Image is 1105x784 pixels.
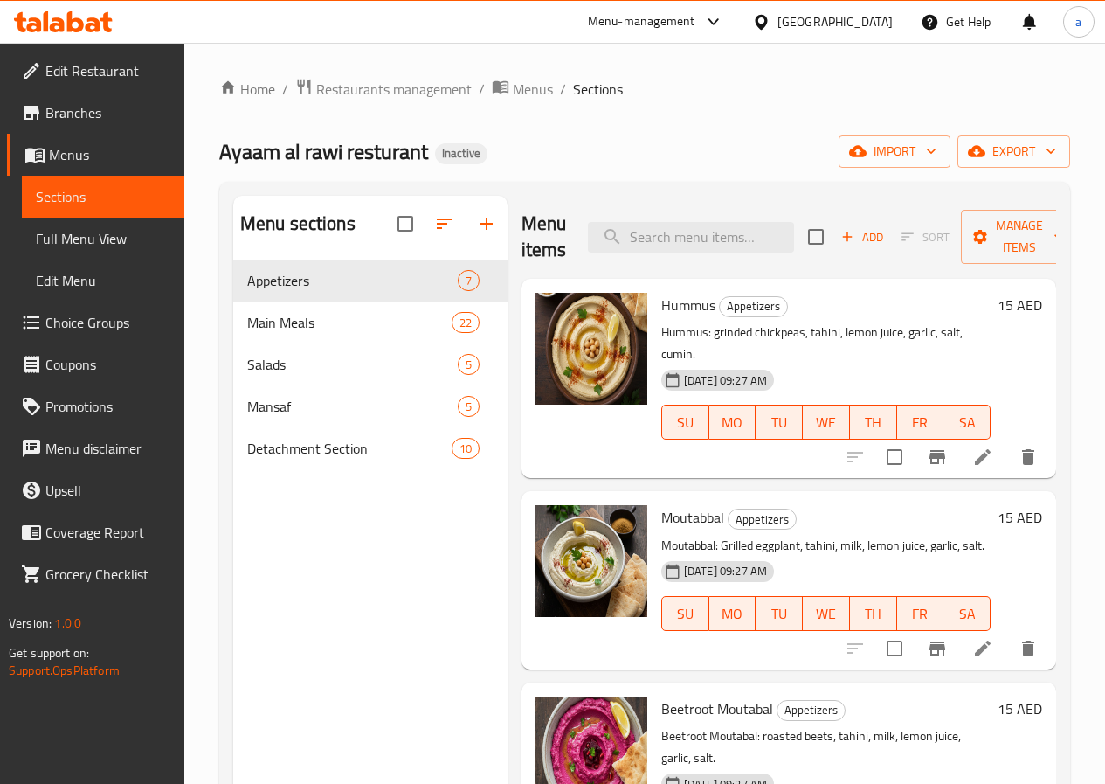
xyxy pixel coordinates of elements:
span: SU [669,601,702,627]
span: 1.0.0 [54,612,81,635]
button: SU [661,596,709,631]
button: TH [850,405,897,440]
span: Choice Groups [45,312,170,333]
span: Coverage Report [45,522,170,543]
a: Menu disclaimer [7,427,184,469]
span: Select section first [890,224,961,251]
button: export [957,135,1070,168]
a: Choice Groups [7,302,184,343]
span: Branches [45,102,170,123]
a: Home [219,79,275,100]
a: Edit menu item [972,638,993,659]
span: Grocery Checklist [45,564,170,585]
span: Select to update [876,439,913,475]
a: Coupons [7,343,184,385]
span: import [853,141,936,163]
span: Edit Restaurant [45,60,170,81]
span: TU [763,601,796,627]
button: WE [803,405,850,440]
span: TU [763,410,796,435]
h2: Menu sections [240,211,356,237]
button: Branch-specific-item [916,436,958,478]
div: Mansaf5 [233,385,508,427]
p: Beetroot Moutabal: roasted beets, tahini, milk, lemon juice, garlic, salt. [661,725,991,769]
span: Sections [36,186,170,207]
a: Edit menu item [972,447,993,468]
li: / [560,79,566,100]
div: items [452,312,480,333]
span: Coupons [45,354,170,375]
a: Menus [7,134,184,176]
span: WE [810,601,843,627]
span: Mansaf [247,396,458,417]
img: Moutabbal [535,505,647,617]
button: MO [709,596,756,631]
p: Hummus: grinded chickpeas, tahini, lemon juice, garlic, salt, cumin. [661,322,991,365]
span: SU [669,410,702,435]
li: / [282,79,288,100]
h6: 15 AED [998,505,1042,530]
span: Select to update [876,630,913,667]
span: Restaurants management [316,79,472,100]
span: Add [839,227,886,247]
span: Select section [798,219,834,255]
div: [GEOGRAPHIC_DATA] [777,12,893,31]
button: MO [709,405,756,440]
h2: Menu items [521,211,567,263]
span: Appetizers [720,296,787,316]
span: Detachment Section [247,438,452,459]
p: Moutabbal: Grilled eggplant, tahini, milk, lemon juice, garlic, salt. [661,535,991,557]
a: Upsell [7,469,184,511]
div: items [452,438,480,459]
span: 5 [459,357,479,373]
h6: 15 AED [998,697,1042,721]
span: 5 [459,399,479,415]
span: Beetroot Moutabal [661,696,773,722]
a: Branches [7,92,184,134]
span: FR [904,601,937,627]
button: delete [1007,628,1049,670]
span: Ayaam al rawi resturant [219,132,428,171]
span: Menus [513,79,553,100]
a: Restaurants management [295,78,472,101]
span: Inactive [435,146,487,161]
h6: 15 AED [998,293,1042,317]
span: FR [904,410,937,435]
span: Promotions [45,396,170,417]
button: SA [943,596,991,631]
button: FR [897,405,944,440]
a: Grocery Checklist [7,553,184,595]
button: Add section [466,203,508,245]
div: items [458,354,480,375]
a: Support.OpsPlatform [9,659,120,682]
span: Sections [573,79,623,100]
button: Manage items [961,210,1078,264]
span: 22 [452,315,479,331]
div: Salads5 [233,343,508,385]
span: [DATE] 09:27 AM [677,563,774,579]
span: Moutabbal [661,504,724,531]
nav: breadcrumb [219,78,1070,101]
span: Get support on: [9,642,89,664]
div: Detachment Section10 [233,427,508,469]
span: Hummus [661,292,715,318]
span: export [971,141,1056,163]
a: Coverage Report [7,511,184,553]
span: Manage items [975,215,1064,259]
button: SU [661,405,709,440]
div: items [458,396,480,417]
span: SA [950,410,984,435]
span: Salads [247,354,458,375]
div: Main Meals [247,312,452,333]
button: TU [756,405,803,440]
span: Appetizers [777,700,845,720]
nav: Menu sections [233,253,508,476]
span: Appetizers [247,270,458,291]
span: [DATE] 09:27 AM [677,372,774,389]
div: Main Meals22 [233,302,508,343]
span: Edit Menu [36,270,170,291]
span: TH [857,601,890,627]
button: Branch-specific-item [916,628,958,670]
span: Full Menu View [36,228,170,249]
